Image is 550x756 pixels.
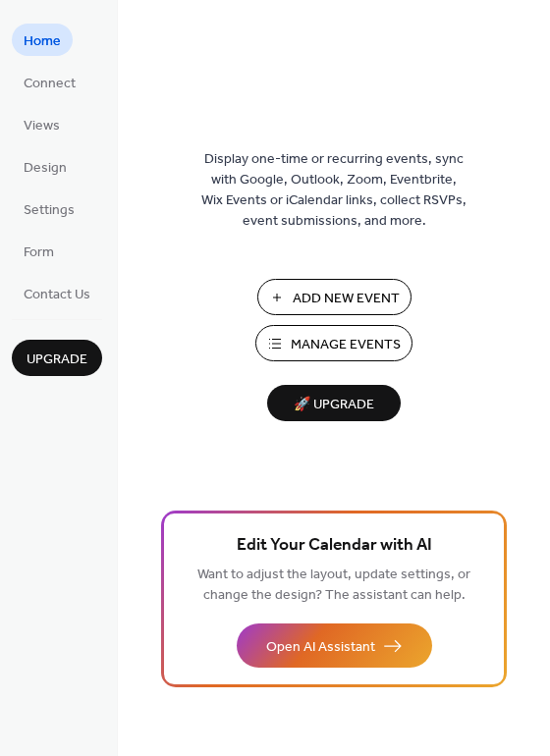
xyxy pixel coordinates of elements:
[237,532,432,560] span: Edit Your Calendar with AI
[293,289,400,309] span: Add New Event
[24,31,61,52] span: Home
[12,277,102,309] a: Contact Us
[12,24,73,56] a: Home
[291,335,401,355] span: Manage Events
[24,243,54,263] span: Form
[255,325,412,361] button: Manage Events
[12,192,86,225] a: Settings
[12,108,72,140] a: Views
[24,74,76,94] span: Connect
[24,158,67,179] span: Design
[257,279,412,315] button: Add New Event
[237,623,432,668] button: Open AI Assistant
[201,149,467,232] span: Display one-time or recurring events, sync with Google, Outlook, Zoom, Eventbrite, Wix Events or ...
[197,562,470,609] span: Want to adjust the layout, update settings, or change the design? The assistant can help.
[266,637,375,658] span: Open AI Assistant
[24,285,90,305] span: Contact Us
[12,150,79,183] a: Design
[27,350,87,370] span: Upgrade
[12,340,102,376] button: Upgrade
[12,235,66,267] a: Form
[24,200,75,221] span: Settings
[279,392,389,418] span: 🚀 Upgrade
[267,385,401,421] button: 🚀 Upgrade
[12,66,87,98] a: Connect
[24,116,60,136] span: Views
